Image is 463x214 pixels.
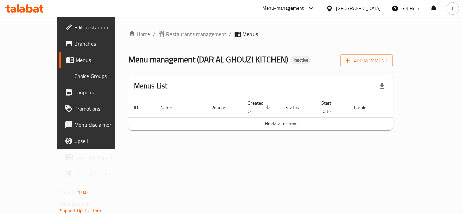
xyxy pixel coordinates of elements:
span: Promotions [74,104,128,113]
a: Home [128,30,150,38]
span: Choice Groups [74,72,128,80]
span: Locale [354,103,375,112]
span: Inactive [291,57,311,63]
span: Get support on: [60,199,91,208]
span: 1.0.0 [78,188,88,197]
a: Coverage Report [59,149,134,165]
span: Status [286,103,308,112]
a: Coupons [59,84,134,100]
span: Grocery Checklist [74,169,128,177]
a: Choice Groups [59,68,134,84]
span: Menu management ( DAR AL GHOUZI KITCHEN ) [128,52,288,67]
span: Vendor [211,103,234,112]
span: Restaurants management [166,30,226,38]
span: Coverage Report [74,153,128,161]
a: Branches [59,35,134,52]
nav: breadcrumb [128,30,393,38]
h2: Menus List [134,81,168,91]
span: Start Date [321,99,340,115]
div: [GEOGRAPHIC_DATA] [336,5,381,12]
span: I [452,5,453,12]
span: Upsell [74,137,128,145]
a: Menu disclaimer [59,117,134,133]
span: Name [160,103,181,112]
table: enhanced table [128,97,434,130]
span: Menus [76,56,128,64]
div: Menu-management [262,4,304,13]
a: Upsell [59,133,134,149]
span: Branches [74,40,128,48]
span: Menu disclaimer [74,121,128,129]
span: No data to show [265,119,298,128]
li: / [153,30,155,38]
button: Add New Menu [340,54,393,67]
span: Coupons [74,88,128,96]
span: Created On [248,99,272,115]
div: Inactive [291,56,311,64]
span: Edit Restaurant [74,23,128,31]
li: / [229,30,231,38]
th: Actions [383,97,434,118]
a: Menus [59,52,134,68]
span: ID [134,103,147,112]
span: Menus [242,30,258,38]
span: Version: [60,188,77,197]
a: Restaurants management [158,30,226,38]
a: Edit Restaurant [59,19,134,35]
a: Grocery Checklist [59,165,134,182]
div: Export file [374,78,390,94]
span: Add New Menu [346,56,387,65]
a: Promotions [59,100,134,117]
